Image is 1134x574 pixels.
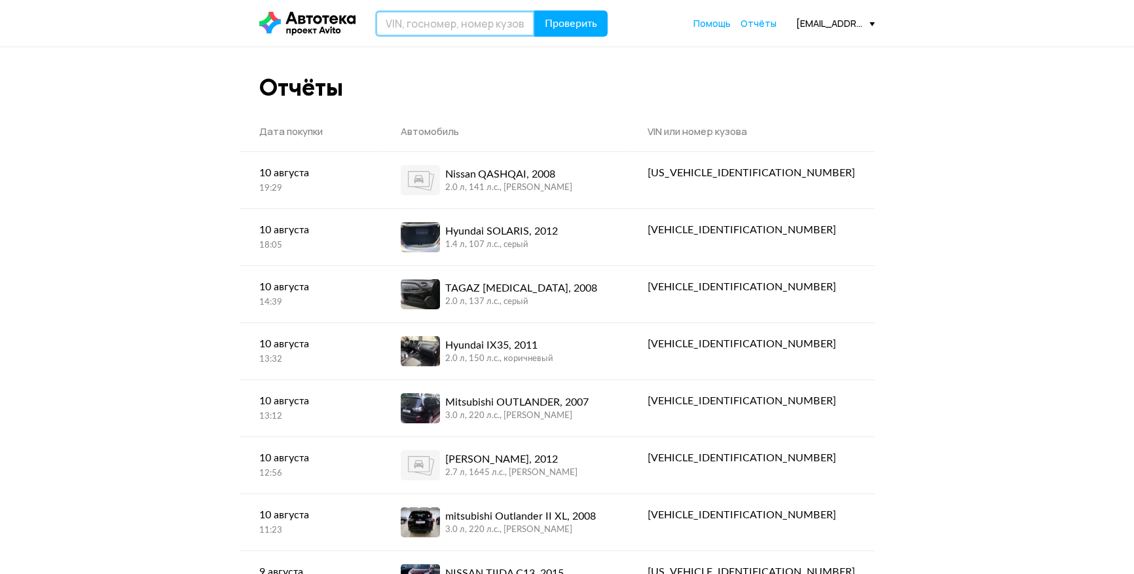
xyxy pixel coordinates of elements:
[445,394,589,410] div: Mitsubishi OUTLANDER, 2007
[240,380,381,436] a: 10 августа13:12
[445,524,596,536] div: 3.0 л, 220 л.c., [PERSON_NAME]
[259,354,361,366] div: 13:32
[259,468,361,480] div: 12:56
[259,279,361,295] div: 10 августа
[259,73,343,102] div: Отчёты
[648,165,855,181] div: [US_VEHICLE_IDENTIFICATION_NUMBER]
[741,17,777,29] span: Отчёты
[240,209,381,265] a: 10 августа18:05
[381,437,628,493] a: [PERSON_NAME], 20122.7 л, 1645 л.c., [PERSON_NAME]
[741,17,777,30] a: Отчёты
[259,393,361,409] div: 10 августа
[259,507,361,523] div: 10 августа
[693,17,731,30] a: Помощь
[381,494,628,550] a: mitsubishi Outlander II XL, 20083.0 л, 220 л.c., [PERSON_NAME]
[240,494,381,550] a: 10 августа11:23
[796,17,875,29] div: [EMAIL_ADDRESS][DOMAIN_NAME]
[628,209,875,251] a: [VEHICLE_IDENTIFICATION_NUMBER]
[259,336,361,352] div: 10 августа
[375,10,535,37] input: VIN, госномер, номер кузова
[240,266,381,322] a: 10 августа14:39
[381,380,628,436] a: Mitsubishi OUTLANDER, 20073.0 л, 220 л.c., [PERSON_NAME]
[259,222,361,238] div: 10 августа
[628,494,875,536] a: [VEHICLE_IDENTIFICATION_NUMBER]
[259,450,361,466] div: 10 августа
[445,451,577,467] div: [PERSON_NAME], 2012
[445,410,589,422] div: 3.0 л, 220 л.c., [PERSON_NAME]
[648,279,855,295] div: [VEHICLE_IDENTIFICATION_NUMBER]
[445,337,553,353] div: Hyundai IX35, 2011
[445,296,597,308] div: 2.0 л, 137 л.c., серый
[628,437,875,479] a: [VEHICLE_IDENTIFICATION_NUMBER]
[240,323,381,379] a: 10 августа13:32
[445,508,596,524] div: mitsubishi Outlander II XL, 2008
[648,222,855,238] div: [VEHICLE_IDENTIFICATION_NUMBER]
[259,125,361,138] div: Дата покупки
[259,165,361,181] div: 10 августа
[381,266,628,322] a: TAGAZ [MEDICAL_DATA], 20082.0 л, 137 л.c., серый
[259,525,361,537] div: 11:23
[445,239,558,251] div: 1.4 л, 107 л.c., серый
[445,280,597,296] div: TAGAZ [MEDICAL_DATA], 2008
[259,297,361,309] div: 14:39
[381,152,628,208] a: Nissan QASHQAI, 20082.0 л, 141 л.c., [PERSON_NAME]
[445,223,558,239] div: Hyundai SOLARIS, 2012
[648,507,855,523] div: [VEHICLE_IDENTIFICATION_NUMBER]
[240,152,381,208] a: 10 августа19:29
[628,152,875,194] a: [US_VEHICLE_IDENTIFICATION_NUMBER]
[240,437,381,493] a: 10 августа12:56
[628,380,875,422] a: [VEHICLE_IDENTIFICATION_NUMBER]
[401,125,608,138] div: Автомобиль
[445,182,572,194] div: 2.0 л, 141 л.c., [PERSON_NAME]
[259,183,361,195] div: 19:29
[648,336,855,352] div: [VEHICLE_IDENTIFICATION_NUMBER]
[693,17,731,29] span: Помощь
[259,240,361,252] div: 18:05
[545,18,597,29] span: Проверить
[628,323,875,365] a: [VEHICLE_IDENTIFICATION_NUMBER]
[259,411,361,423] div: 13:12
[628,266,875,308] a: [VEHICLE_IDENTIFICATION_NUMBER]
[381,323,628,379] a: Hyundai IX35, 20112.0 л, 150 л.c., коричневый
[534,10,608,37] button: Проверить
[648,393,855,409] div: [VEHICLE_IDENTIFICATION_NUMBER]
[648,125,855,138] div: VIN или номер кузова
[381,209,628,265] a: Hyundai SOLARIS, 20121.4 л, 107 л.c., серый
[445,467,577,479] div: 2.7 л, 1645 л.c., [PERSON_NAME]
[445,166,572,182] div: Nissan QASHQAI, 2008
[445,353,553,365] div: 2.0 л, 150 л.c., коричневый
[648,450,855,466] div: [VEHICLE_IDENTIFICATION_NUMBER]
